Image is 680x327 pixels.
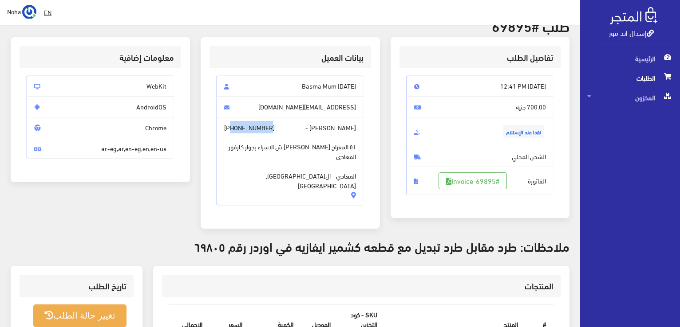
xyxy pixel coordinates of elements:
[217,53,364,62] h3: بيانات العميل
[22,5,36,19] img: ...
[407,146,554,167] span: الشحن المحلي
[11,266,44,300] iframe: Drift Widget Chat Controller
[27,75,174,97] span: WebKit
[407,167,554,195] span: الفاتورة
[587,49,673,68] span: الرئيسية
[610,7,657,24] img: .
[169,282,553,290] h3: المنتجات
[11,18,569,33] h2: طلب #69895
[580,68,680,88] a: الطلبات
[224,123,275,132] span: [PHONE_NUMBER]
[27,282,127,290] h3: تاريخ الطلب
[27,96,174,117] span: AndroidOS
[40,4,55,20] a: EN
[609,26,654,39] a: إسدال اند مور
[27,117,174,138] span: Chrome
[439,172,507,189] a: #Invoice-69895
[27,53,174,62] h3: معلومات إضافية
[224,132,356,191] span: ٥١ المعراج [PERSON_NAME] ش الاسراء بجوار كارفور المعادي المعادي - ال[GEOGRAPHIC_DATA], [GEOGRAPHI...
[217,96,364,117] span: [EMAIL_ADDRESS][DOMAIN_NAME]
[407,96,554,117] span: 700.00 جنيه
[44,7,51,18] u: EN
[27,138,174,159] span: ar-eg,ar,en-eg,en,en-us
[587,88,673,107] span: المخزون
[217,117,364,206] span: [PERSON_NAME] -
[33,304,127,327] button: تغيير حالة الطلب
[580,88,680,107] a: المخزون
[407,75,554,97] span: [DATE] 12:41 PM
[7,6,21,17] span: Noha
[11,239,569,253] h3: ملاحظات: طرد مقابل طرد تبديل مع قطعه كشمير ايفازيه في اوردر رقم ٦٩٨٠٥
[407,53,554,62] h3: تفاصيل الطلب
[217,75,364,97] span: Basma Mum [DATE]
[503,125,544,138] span: نقدا عند الإستلام
[7,4,36,19] a: ... Noha
[587,68,673,88] span: الطلبات
[580,49,680,68] a: الرئيسية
